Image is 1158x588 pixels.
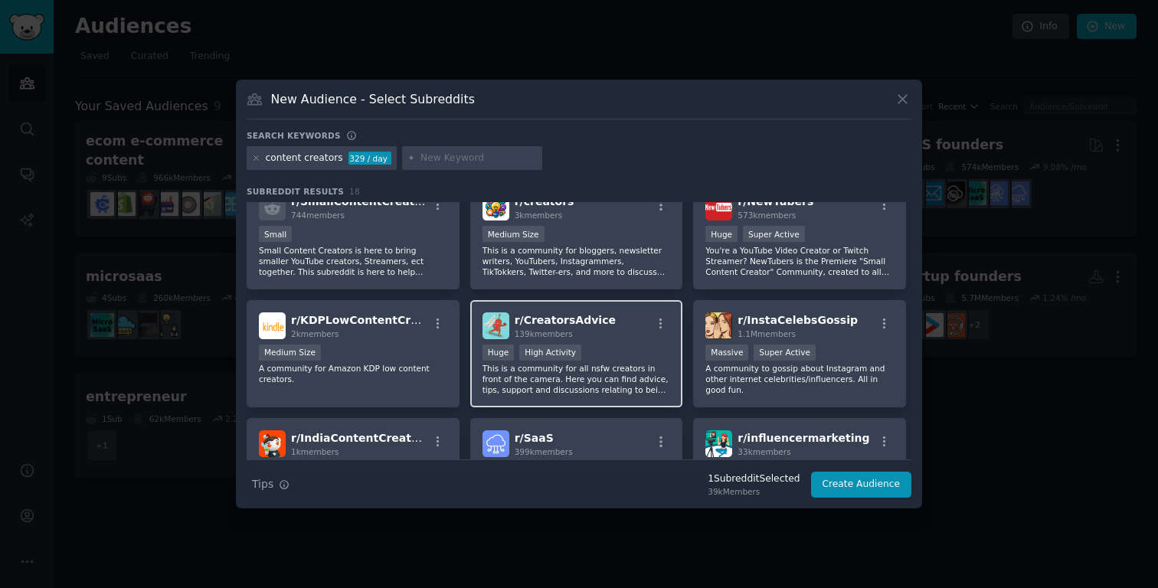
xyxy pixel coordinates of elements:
[515,195,574,207] span: r/ creators
[483,363,671,395] p: This is a community for all nsfw creators in front of the camera. Here you can find advice, tips,...
[247,130,341,141] h3: Search keywords
[738,211,796,220] span: 573k members
[738,314,858,326] span: r/ InstaCelebsGossip
[291,329,339,338] span: 2k members
[705,363,894,395] p: A community to gossip about Instagram and other internet celebrities/influencers. All in good fun.
[738,329,796,338] span: 1.1M members
[259,226,292,242] div: Small
[515,211,563,220] span: 3k members
[738,195,813,207] span: r/ NewTubers
[266,152,343,165] div: content creators
[811,472,912,498] button: Create Audience
[515,314,616,326] span: r/ CreatorsAdvice
[348,152,391,165] div: 329 / day
[420,152,537,165] input: New Keyword
[754,345,816,361] div: Super Active
[483,245,671,277] p: This is a community for bloggers, newsletter writers, YouTubers, Instagrammers, TikTokkers, Twitt...
[483,226,545,242] div: Medium Size
[483,312,509,339] img: CreatorsAdvice
[291,432,430,444] span: r/ IndiaContentCreators
[705,345,748,361] div: Massive
[705,312,732,339] img: InstaCelebsGossip
[519,345,581,361] div: High Activity
[738,447,790,456] span: 33k members
[291,195,433,207] span: r/ SmallContentCreators
[705,194,732,220] img: NewTubers
[271,91,475,107] h3: New Audience - Select Subreddits
[515,447,573,456] span: 399k members
[743,226,805,242] div: Super Active
[259,312,286,339] img: KDPLowContentCreators
[259,345,321,361] div: Medium Size
[705,226,738,242] div: Huge
[259,363,447,384] p: A community for Amazon KDP low content creators.
[515,432,554,444] span: r/ SaaS
[483,430,509,457] img: SaaS
[247,471,295,498] button: Tips
[247,186,344,197] span: Subreddit Results
[291,211,345,220] span: 744 members
[349,187,360,196] span: 18
[705,245,894,277] p: You're a YouTube Video Creator or Twitch Streamer? NewTubers is the Premiere "Small Content Creat...
[708,472,800,486] div: 1 Subreddit Selected
[259,430,286,457] img: IndiaContentCreators
[515,329,573,338] span: 139k members
[705,430,732,457] img: influencermarketing
[483,194,509,220] img: creators
[252,476,273,492] span: Tips
[738,432,869,444] span: r/ influencermarketing
[483,345,515,361] div: Huge
[259,245,447,277] p: Small Content Creators is here to bring smaller YouTube creators, Streamers, ect together. This s...
[291,314,450,326] span: r/ KDPLowContentCreators
[708,486,800,497] div: 39k Members
[291,447,339,456] span: 1k members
